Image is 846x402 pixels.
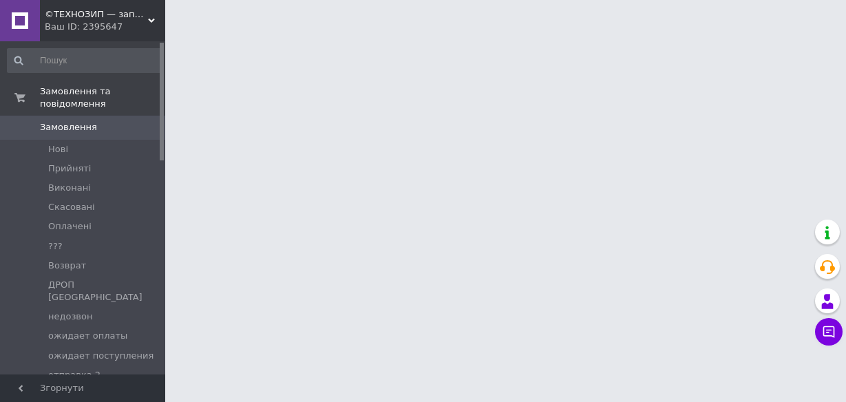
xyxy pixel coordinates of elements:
[48,279,161,304] span: ДРОП [GEOGRAPHIC_DATA]
[7,48,162,73] input: Пошук
[45,21,165,33] div: Ваш ID: 2395647
[815,318,843,346] button: Чат з покупцем
[48,350,154,362] span: ожидает поступления
[48,162,91,175] span: Прийняті
[48,143,68,156] span: Нові
[48,201,95,213] span: Скасовані
[40,121,97,134] span: Замовлення
[48,330,127,342] span: ожидает оплаты
[40,85,165,110] span: Замовлення та повідомлення
[48,310,92,323] span: недозвон
[48,369,101,381] span: отправка 2
[48,260,86,272] span: Возврат
[48,220,92,233] span: Оплачені
[45,8,148,21] span: ©ТЕХНОЗИП — запчастини для побутової техніки з доставкою по всій Україні
[48,182,91,194] span: Виконані
[48,240,63,253] span: ???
